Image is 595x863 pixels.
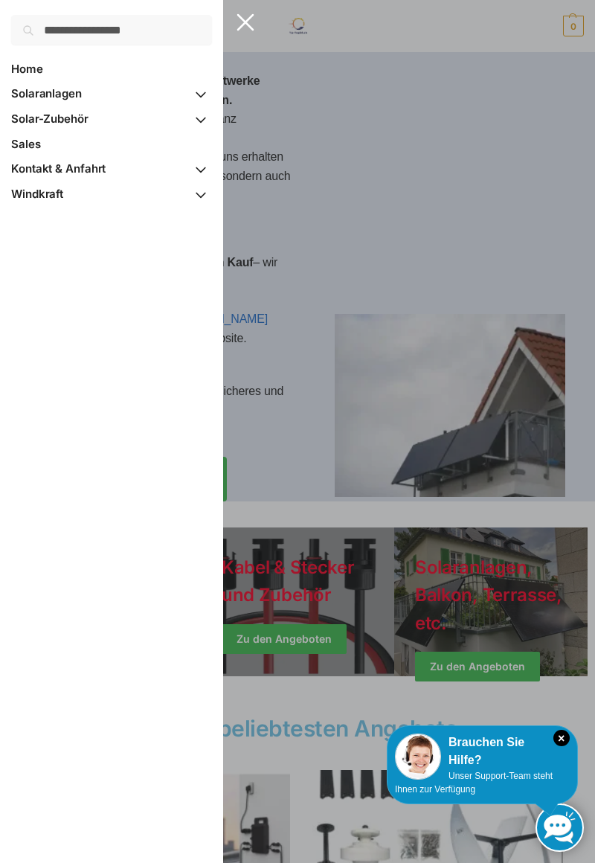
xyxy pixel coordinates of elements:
span: Unser Support-Team steht Ihnen zur Verfügung [395,771,553,795]
div: Brauchen Sie Hilfe? [395,734,570,769]
a: Windkraft [11,182,212,207]
nav: Primary Navigation [11,45,212,207]
a: Solar-Zubehör [11,106,212,132]
span: Kontakt & Anfahrt [11,161,106,176]
a: Sales [11,132,212,157]
span: Home [11,62,43,76]
span: Solaranlagen [11,86,82,100]
i: Schließen [553,730,570,746]
img: Customer service [395,734,441,780]
span: Sales [11,137,41,151]
button: Close menu [231,7,260,37]
a: Home [11,57,212,82]
span: Windkraft [11,187,63,201]
a: Solaranlagen [11,82,212,107]
span: Solar-Zubehör [11,112,89,126]
a: Kontakt & Anfahrt [11,157,212,182]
